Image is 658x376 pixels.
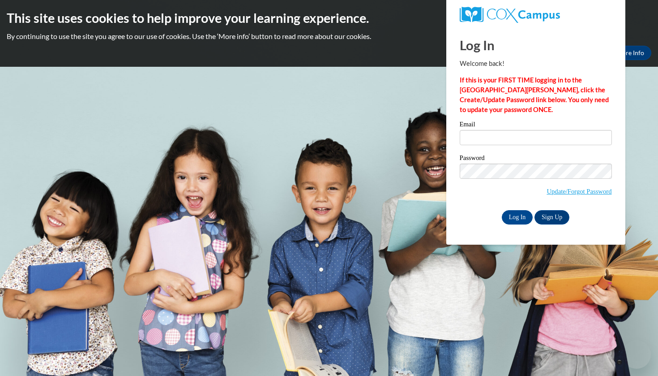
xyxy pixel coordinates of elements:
label: Email [460,121,612,130]
a: More Info [609,46,651,60]
iframe: Button to launch messaging window [622,340,651,369]
strong: If this is your FIRST TIME logging in to the [GEOGRAPHIC_DATA][PERSON_NAME], click the Create/Upd... [460,76,609,113]
img: COX Campus [460,7,560,23]
input: Log In [502,210,533,225]
a: Update/Forgot Password [547,188,611,195]
a: Sign Up [534,210,569,225]
h2: This site uses cookies to help improve your learning experience. [7,9,651,27]
p: By continuing to use the site you agree to our use of cookies. Use the ‘More info’ button to read... [7,31,651,41]
p: Welcome back! [460,59,612,69]
h1: Log In [460,36,612,54]
a: COX Campus [460,7,612,23]
label: Password [460,155,612,164]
